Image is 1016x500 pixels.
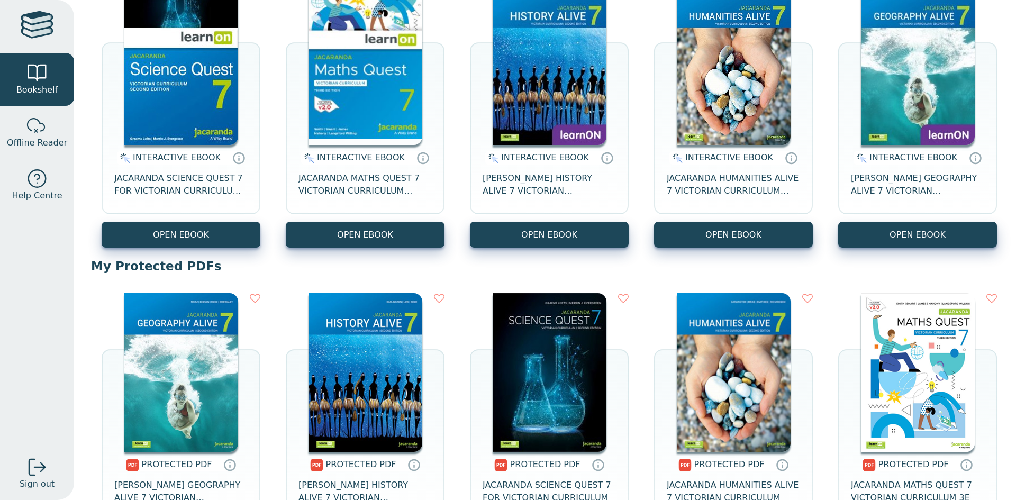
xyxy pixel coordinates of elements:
[114,172,248,197] span: JACARANDA SCIENCE QUEST 7 FOR VICTORIAN CURRICULUM LEARNON 2E EBOOK
[326,459,396,469] span: PROTECTED PDF
[298,172,432,197] span: JACARANDA MATHS QUEST 7 VICTORIAN CURRICULUM LEARNON EBOOK 3E
[669,152,683,165] img: interactive.svg
[133,152,221,162] span: INTERACTIVE EBOOK
[124,293,238,452] img: bd87131b-adeb-4a9c-b49f-7f2164e7c076.png
[677,293,791,452] img: a6c0d517-7539-43c4-8a9b-6497e7c2d4fe.png
[142,459,212,469] span: PROTECTED PDF
[223,458,236,471] a: Protected PDFs cannot be printed, copied or shared. They can be accessed online through Education...
[117,152,130,165] img: interactive.svg
[286,222,444,248] button: OPEN EBOOK
[601,151,613,164] a: Interactive eBooks are accessed online via the publisher’s portal. They contain interactive resou...
[317,152,405,162] span: INTERACTIVE EBOOK
[861,293,975,452] img: 13d33992-3644-4b09-98b2-9763823aaac4.png
[493,293,606,452] img: 80e2409e-1a35-4241-aab0-f2179ba3c3a7.jpg
[7,137,67,149] span: Offline Reader
[878,459,949,469] span: PROTECTED PDF
[869,152,957,162] span: INTERACTIVE EBOOK
[510,459,580,469] span: PROTECTED PDF
[309,293,422,452] img: 78563be7-e9e1-469a-b2c7-056ea7bdc294.png
[678,459,692,471] img: pdf.svg
[301,152,314,165] img: interactive.svg
[694,459,765,469] span: PROTECTED PDF
[667,172,800,197] span: JACARANDA HUMANITIES ALIVE 7 VICTORIAN CURRICULUM LEARNON EBOOK 2E
[91,258,999,274] p: My Protected PDFs
[592,458,604,471] a: Protected PDFs cannot be printed, copied or shared. They can be accessed online through Education...
[12,189,62,202] span: Help Centre
[485,152,498,165] img: interactive.svg
[776,458,788,471] a: Protected PDFs cannot be printed, copied or shared. They can be accessed online through Education...
[785,151,797,164] a: Interactive eBooks are accessed online via the publisher’s portal. They contain interactive resou...
[310,459,323,471] img: pdf.svg
[416,151,429,164] a: Interactive eBooks are accessed online via the publisher’s portal. They contain interactive resou...
[685,152,773,162] span: INTERACTIVE EBOOK
[501,152,589,162] span: INTERACTIVE EBOOK
[969,151,982,164] a: Interactive eBooks are accessed online via the publisher’s portal. They contain interactive resou...
[494,459,507,471] img: pdf.svg
[232,151,245,164] a: Interactive eBooks are accessed online via the publisher’s portal. They contain interactive resou...
[16,84,58,96] span: Bookshelf
[863,459,876,471] img: pdf.svg
[407,458,420,471] a: Protected PDFs cannot be printed, copied or shared. They can be accessed online through Education...
[654,222,813,248] button: OPEN EBOOK
[470,222,629,248] button: OPEN EBOOK
[20,478,55,490] span: Sign out
[102,222,260,248] button: OPEN EBOOK
[126,459,139,471] img: pdf.svg
[851,172,984,197] span: [PERSON_NAME] GEOGRAPHY ALIVE 7 VICTORIAN CURRICULUM LEARNON EBOOK 2E
[838,222,997,248] button: OPEN EBOOK
[854,152,867,165] img: interactive.svg
[483,172,616,197] span: [PERSON_NAME] HISTORY ALIVE 7 VICTORIAN CURRICULUM LEARNON EBOOK 2E
[960,458,973,471] a: Protected PDFs cannot be printed, copied or shared. They can be accessed online through Education...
